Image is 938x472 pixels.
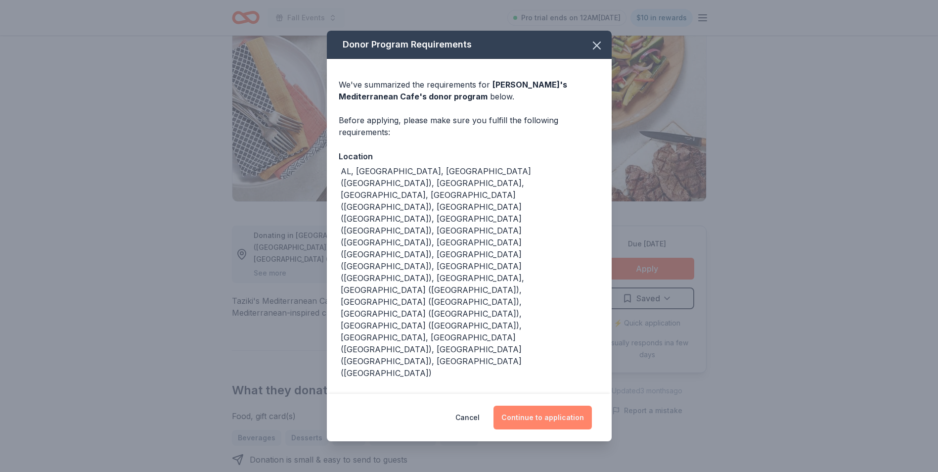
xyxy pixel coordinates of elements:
div: We've summarized the requirements for below. [339,79,600,102]
button: Continue to application [493,406,592,429]
div: AL, [GEOGRAPHIC_DATA], [GEOGRAPHIC_DATA] ([GEOGRAPHIC_DATA]), [GEOGRAPHIC_DATA], [GEOGRAPHIC_DATA... [341,165,600,379]
div: Before applying, please make sure you fulfill the following requirements: [339,114,600,138]
div: Location [339,150,600,163]
div: Donor Program Requirements [327,31,612,59]
button: Cancel [455,406,480,429]
div: Deadline [339,391,600,404]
